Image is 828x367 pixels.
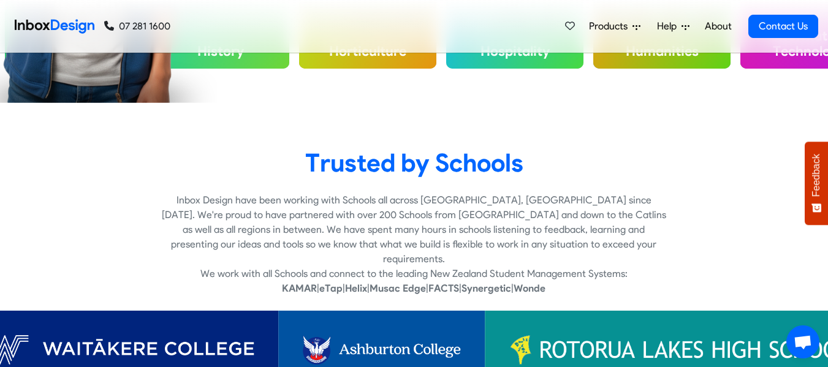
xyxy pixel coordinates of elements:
strong: Wonde [514,282,545,294]
span: Feedback [811,154,822,197]
strong: Musac Edge [370,282,426,294]
div: Open chat [786,325,819,358]
strong: eTap [319,282,343,294]
img: Ashburton College [303,335,461,365]
span: Products [589,19,632,34]
p: Inbox Design have been working with Schools all across [GEOGRAPHIC_DATA], [GEOGRAPHIC_DATA] since... [162,193,666,267]
a: About [701,14,735,39]
a: Help [652,14,694,39]
a: 07 281 1600 [104,19,170,34]
button: Feedback - Show survey [805,142,828,225]
strong: Helix [345,282,367,294]
p: We work with all Schools and connect to the leading New Zealand Student Management Systems: [162,267,666,281]
strong: KAMAR [282,282,317,294]
p: | | | | | | [162,281,666,296]
heading: Trusted by Schools [31,147,797,178]
strong: Synergetic [461,282,511,294]
a: Products [584,14,645,39]
span: Help [657,19,682,34]
strong: FACTS [428,282,459,294]
a: Contact Us [748,15,818,38]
